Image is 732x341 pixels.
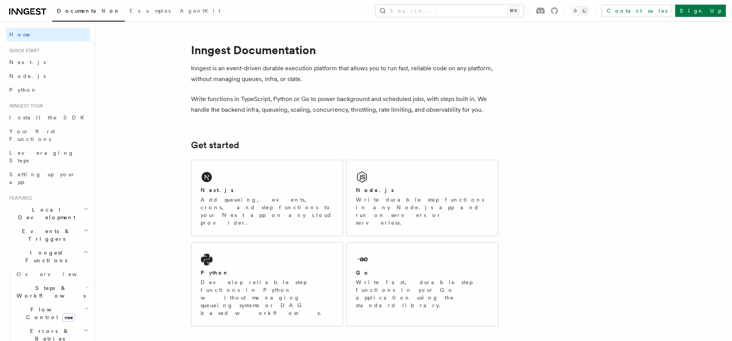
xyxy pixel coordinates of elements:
span: Inngest Functions [6,249,83,264]
a: Overview [13,267,90,281]
span: Inngest tour [6,103,43,109]
span: Node.js [9,73,46,79]
a: Your first Functions [6,124,90,146]
a: Node.jsWrite durable step functions in any Node.js app and run on servers or serverless. [346,160,498,236]
a: GoWrite fast, durable step functions in your Go application using the standard library. [346,242,498,326]
a: Next.jsAdd queueing, events, crons, and step functions to your Next app on any cloud provider. [191,160,343,236]
p: Write fast, durable step functions in your Go application using the standard library. [356,278,489,309]
p: Inngest is an event-driven durable execution platform that allows you to run fast, reliable code ... [191,63,498,84]
button: Inngest Functions [6,246,90,267]
span: new [62,313,75,322]
button: Local Development [6,203,90,224]
a: Contact sales [602,5,672,17]
p: Add queueing, events, crons, and step functions to your Next app on any cloud provider. [201,196,334,227]
p: Develop reliable step functions in Python without managing queueing systems or DAG based workflows. [201,278,334,317]
button: Events & Triggers [6,224,90,246]
span: Setting up your app [9,171,75,185]
span: Features [6,195,32,201]
span: Examples [129,8,171,14]
span: Install the SDK [9,114,89,121]
span: Documentation [57,8,120,14]
span: Next.js [9,59,46,65]
p: Write functions in TypeScript, Python or Go to power background and scheduled jobs, with steps bu... [191,94,498,115]
button: Flow Controlnew [13,303,90,324]
kbd: ⌘K [508,7,519,15]
h1: Inngest Documentation [191,43,498,57]
a: PythonDevelop reliable step functions in Python without managing queueing systems or DAG based wo... [191,242,343,326]
span: Python [9,87,37,93]
span: Leveraging Steps [9,150,74,164]
a: Next.js [6,55,90,69]
h2: Node.js [356,186,394,194]
a: Documentation [52,2,125,22]
span: Flow Control [13,306,85,321]
span: Your first Functions [9,128,55,142]
a: Sign Up [675,5,726,17]
a: AgentKit [175,2,225,21]
a: Node.js [6,69,90,83]
p: Write durable step functions in any Node.js app and run on servers or serverless. [356,196,489,227]
a: Get started [191,140,239,151]
a: Examples [125,2,175,21]
span: Overview [17,271,96,277]
h2: Next.js [201,186,234,194]
span: Home [9,31,31,38]
button: Steps & Workflows [13,281,90,303]
a: Leveraging Steps [6,146,90,167]
span: AgentKit [180,8,221,14]
span: Steps & Workflows [13,284,86,300]
button: Toggle dark mode [571,6,589,15]
button: Search...⌘K [376,5,523,17]
span: Local Development [6,206,84,221]
a: Python [6,83,90,97]
a: Home [6,28,90,41]
span: Events & Triggers [6,227,84,243]
a: Install the SDK [6,111,90,124]
h2: Go [356,269,370,276]
h2: Python [201,269,229,276]
span: Quick start [6,48,40,54]
a: Setting up your app [6,167,90,189]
